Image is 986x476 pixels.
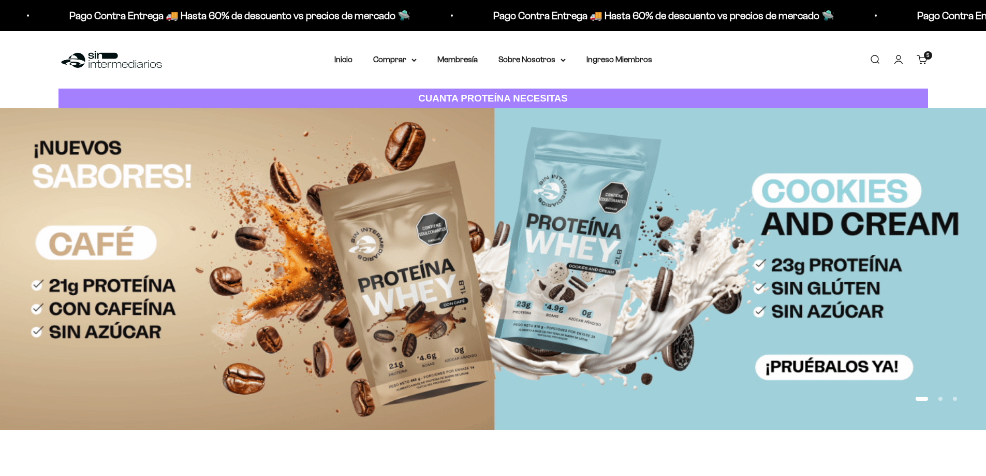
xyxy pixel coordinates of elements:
[418,93,568,104] strong: CUANTA PROTEÍNA NECESITAS
[437,55,478,64] a: Membresía
[373,53,417,66] summary: Comprar
[430,7,771,24] p: Pago Contra Entrega 🚚 Hasta 60% de descuento vs precios de mercado 🛸
[334,55,352,64] a: Inicio
[498,53,566,66] summary: Sobre Nosotros
[926,53,929,58] span: 5
[6,7,347,24] p: Pago Contra Entrega 🚚 Hasta 60% de descuento vs precios de mercado 🛸
[586,55,652,64] a: Ingreso Miembros
[58,89,928,109] a: CUANTA PROTEÍNA NECESITAS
